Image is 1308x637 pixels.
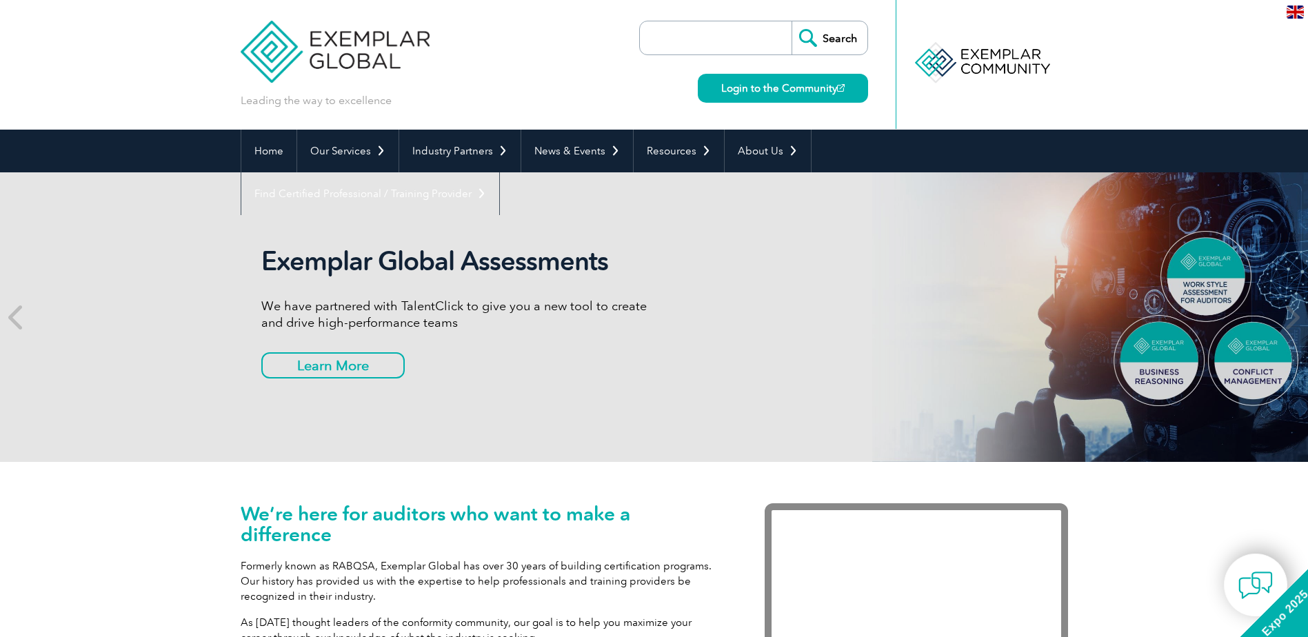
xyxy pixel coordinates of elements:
[241,558,723,604] p: Formerly known as RABQSA, Exemplar Global has over 30 years of building certification programs. O...
[261,245,654,277] h2: Exemplar Global Assessments
[725,130,811,172] a: About Us
[399,130,521,172] a: Industry Partners
[297,130,399,172] a: Our Services
[241,172,499,215] a: Find Certified Professional / Training Provider
[634,130,724,172] a: Resources
[261,298,654,331] p: We have partnered with TalentClick to give you a new tool to create and drive high-performance teams
[241,130,296,172] a: Home
[698,74,868,103] a: Login to the Community
[241,503,723,545] h1: We’re here for auditors who want to make a difference
[837,84,845,92] img: open_square.png
[521,130,633,172] a: News & Events
[1238,568,1273,603] img: contact-chat.png
[1287,6,1304,19] img: en
[792,21,867,54] input: Search
[261,352,405,378] a: Learn More
[241,93,392,108] p: Leading the way to excellence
